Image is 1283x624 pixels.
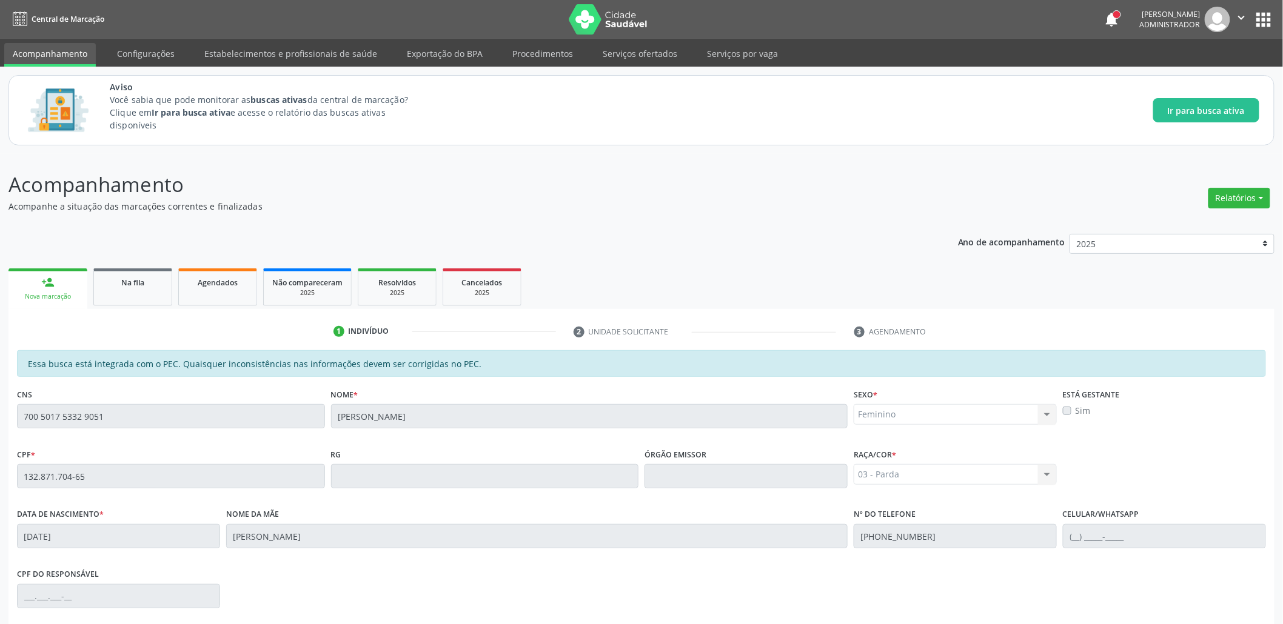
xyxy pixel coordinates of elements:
[1063,505,1139,524] label: Celular/WhatsApp
[41,276,55,289] div: person_add
[1205,7,1230,32] img: img
[1153,98,1259,122] button: Ir para busca ativa
[17,505,104,524] label: Data de nascimento
[1063,385,1120,404] label: Está gestante
[1235,11,1248,24] i: 
[367,288,427,297] div: 2025
[198,277,238,288] span: Agendados
[110,93,430,131] p: Você sabia que pode monitorar as da central de marcação? Clique em e acesse o relatório das busca...
[226,505,279,524] label: Nome da mãe
[17,565,99,584] label: CPF do responsável
[109,43,183,64] a: Configurações
[17,445,35,464] label: CPF
[333,326,344,337] div: 1
[452,288,512,297] div: 2025
[1140,9,1201,19] div: [PERSON_NAME]
[272,288,343,297] div: 2025
[1076,404,1091,417] label: Sim
[504,43,581,64] a: Procedimentos
[854,524,1057,548] input: (__) _____-_____
[854,385,877,404] label: Sexo
[378,277,416,288] span: Resolvidos
[331,385,358,404] label: Nome
[17,385,32,404] label: CNS
[1253,9,1275,30] button: apps
[594,43,686,64] a: Serviços ofertados
[958,234,1065,249] p: Ano de acompanhamento
[854,445,896,464] label: Raça/cor
[8,200,895,213] p: Acompanhe a situação das marcações correntes e finalizadas
[32,14,104,24] span: Central de Marcação
[4,43,96,67] a: Acompanhamento
[17,524,220,548] input: __/__/____
[121,277,144,288] span: Na fila
[272,277,343,288] span: Não compareceram
[8,9,104,29] a: Central de Marcação
[110,81,430,93] span: Aviso
[1063,524,1266,548] input: (__) _____-_____
[645,445,706,464] label: Órgão emissor
[196,43,386,64] a: Estabelecimentos e profissionais de saúde
[17,584,220,608] input: ___.___.___-__
[349,326,389,337] div: Indivíduo
[698,43,786,64] a: Serviços por vaga
[24,83,93,138] img: Imagem de CalloutCard
[1230,7,1253,32] button: 
[17,292,79,301] div: Nova marcação
[1140,19,1201,30] span: Administrador
[1208,188,1270,208] button: Relatórios
[152,107,230,118] strong: Ir para busca ativa
[462,277,503,288] span: Cancelados
[854,505,916,524] label: Nº do Telefone
[250,94,307,105] strong: buscas ativas
[398,43,491,64] a: Exportação do BPA
[1168,104,1245,117] span: Ir para busca ativa
[8,170,895,200] p: Acompanhamento
[17,350,1266,377] div: Essa busca está integrada com o PEC. Quaisquer inconsistências nas informações devem ser corrigid...
[1104,11,1121,28] button: notifications
[331,445,341,464] label: RG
